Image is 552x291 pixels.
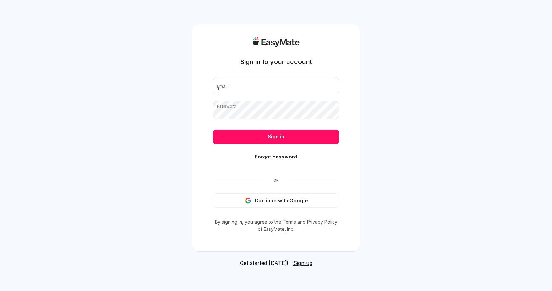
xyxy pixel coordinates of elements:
h1: Sign in to your account [240,57,312,66]
button: Sign in [213,130,339,144]
button: Continue with Google [213,193,339,208]
a: Terms [283,219,296,225]
span: Sign up [293,260,312,266]
a: Privacy Policy [307,219,337,225]
a: Sign up [293,259,312,267]
button: Forgot password [213,150,339,164]
span: Get started [DATE]! [240,259,288,267]
p: By signing in, you agree to the and of EasyMate, Inc. [213,218,339,233]
span: Or [260,178,292,183]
